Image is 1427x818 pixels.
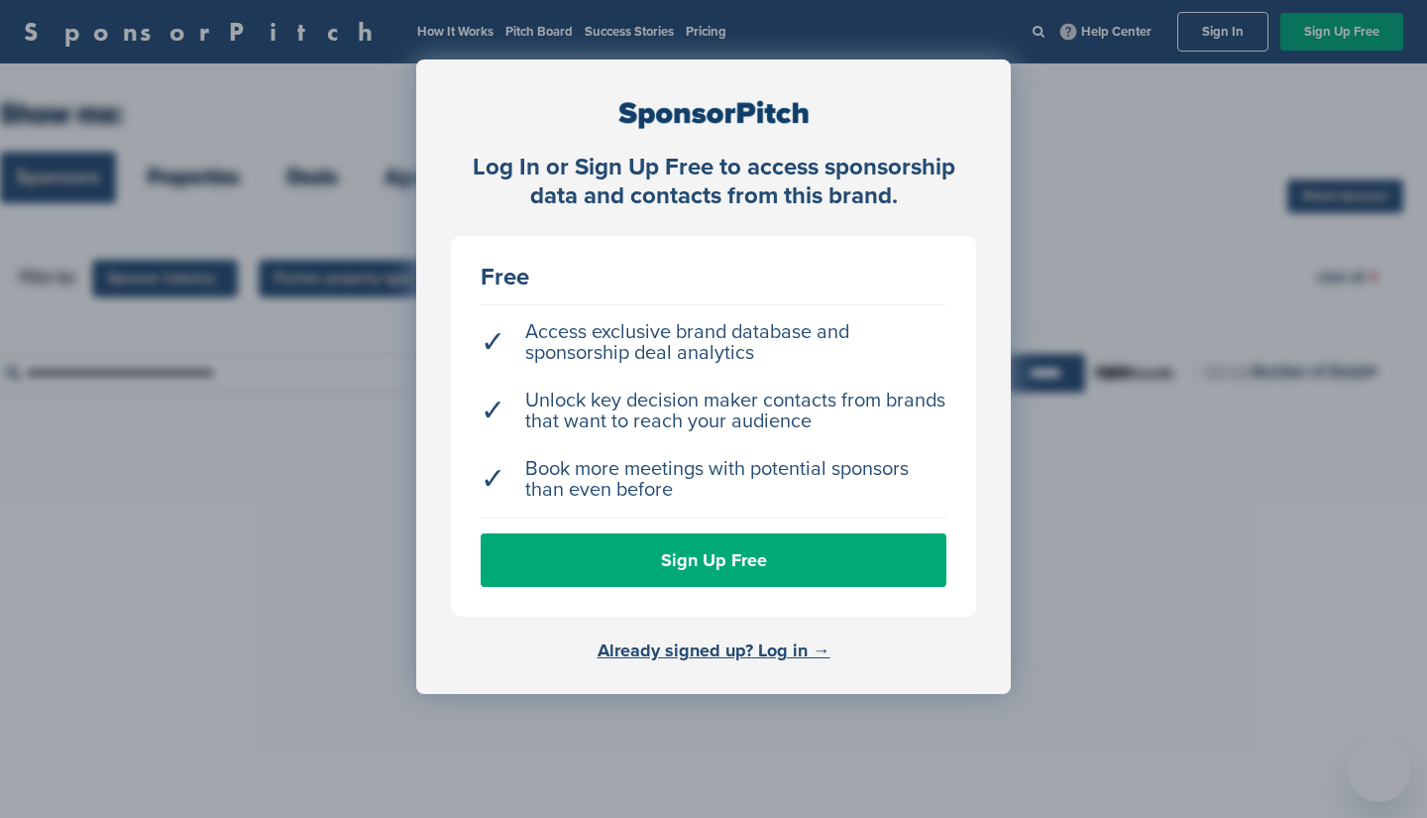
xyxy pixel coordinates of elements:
span: ✓ [481,332,505,353]
li: Unlock key decision maker contacts from brands that want to reach your audience [481,381,946,442]
li: Access exclusive brand database and sponsorship deal analytics [481,312,946,374]
a: Already signed up? Log in → [598,640,830,661]
div: Log In or Sign Up Free to access sponsorship data and contacts from this brand. [451,154,976,211]
li: Book more meetings with potential sponsors than even before [481,449,946,511]
span: ✓ [481,469,505,490]
div: Free [481,266,946,290]
span: ✓ [481,401,505,421]
iframe: Button to launch messaging window [1348,739,1411,802]
a: Sign Up Free [481,533,946,587]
